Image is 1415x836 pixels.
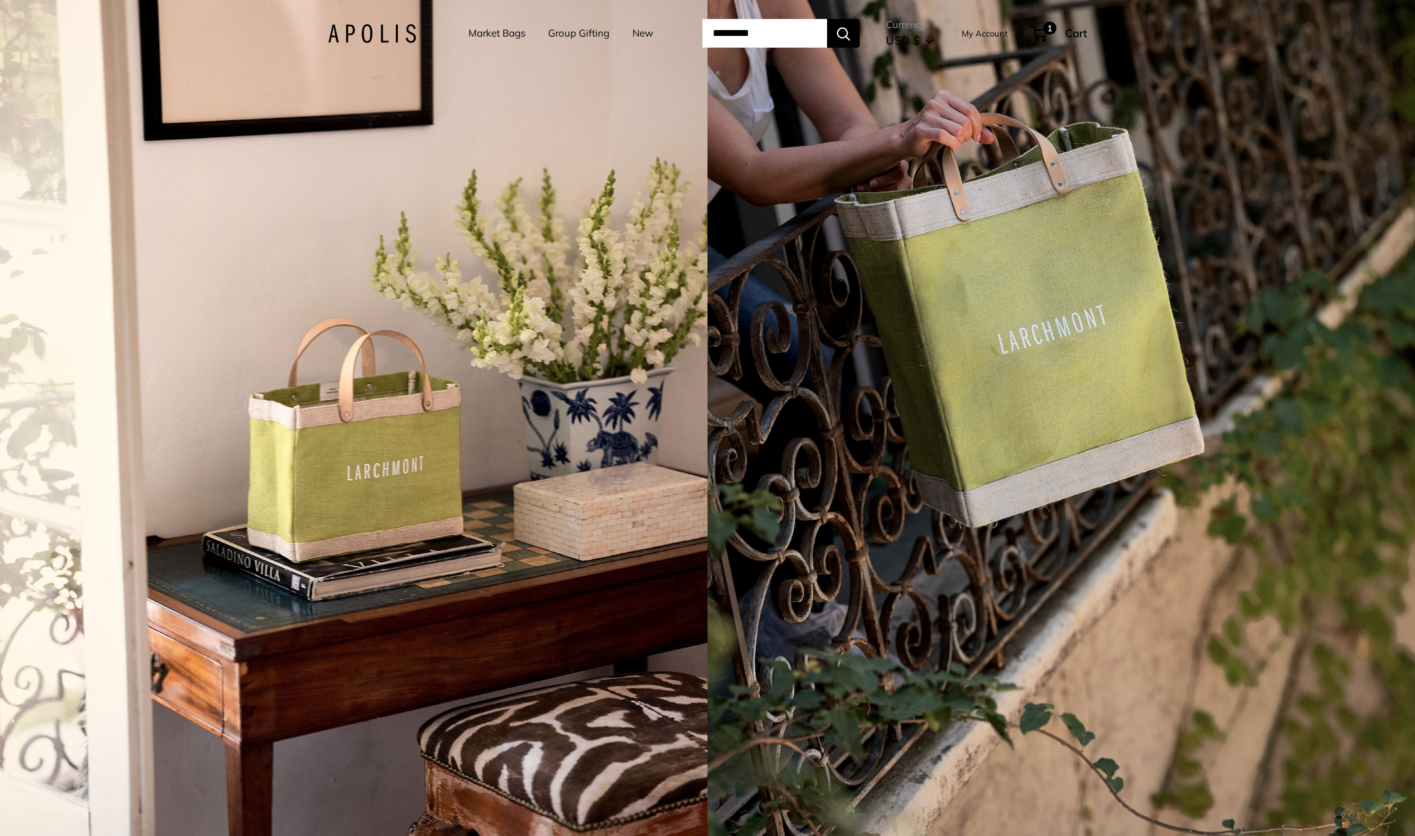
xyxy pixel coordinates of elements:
span: 1 [1043,22,1056,35]
a: New [632,24,653,42]
span: Currency [886,16,934,34]
span: Cart [1065,26,1087,40]
a: My Account [962,25,1008,41]
a: 1 Cart [1031,23,1087,44]
span: USD $ [886,33,920,47]
img: Apolis [328,24,416,43]
button: Search [827,19,860,48]
a: Group Gifting [548,24,610,42]
button: USD $ [886,30,934,51]
input: Search... [702,19,827,48]
a: Market Bags [468,24,525,42]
